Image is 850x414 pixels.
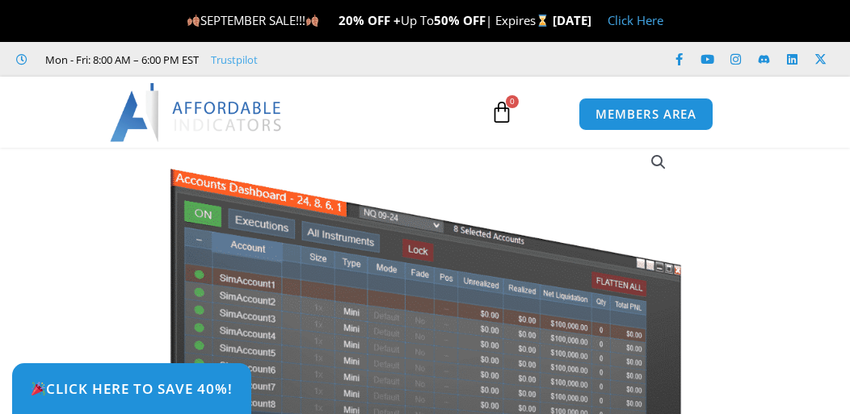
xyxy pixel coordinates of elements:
a: 🎉Click Here to save 40%! [12,363,251,414]
a: 0 [466,89,537,136]
a: Trustpilot [211,50,258,69]
strong: [DATE] [553,12,591,28]
img: LogoAI | Affordable Indicators – NinjaTrader [110,83,284,141]
img: 🍂 [187,15,200,27]
span: SEPTEMBER SALE!!! Up To | Expires [187,12,553,28]
a: MEMBERS AREA [579,98,713,131]
span: 0 [506,95,519,108]
strong: 20% OFF + [339,12,401,28]
img: 🍂 [306,15,318,27]
span: Click Here to save 40%! [31,382,233,395]
a: View full-screen image gallery [644,148,673,177]
span: Mon - Fri: 8:00 AM – 6:00 PM EST [41,50,199,69]
a: Click Here [608,12,663,28]
img: ⌛ [537,15,549,27]
span: MEMBERS AREA [595,108,696,120]
img: 🎉 [32,382,45,395]
strong: 50% OFF [434,12,486,28]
